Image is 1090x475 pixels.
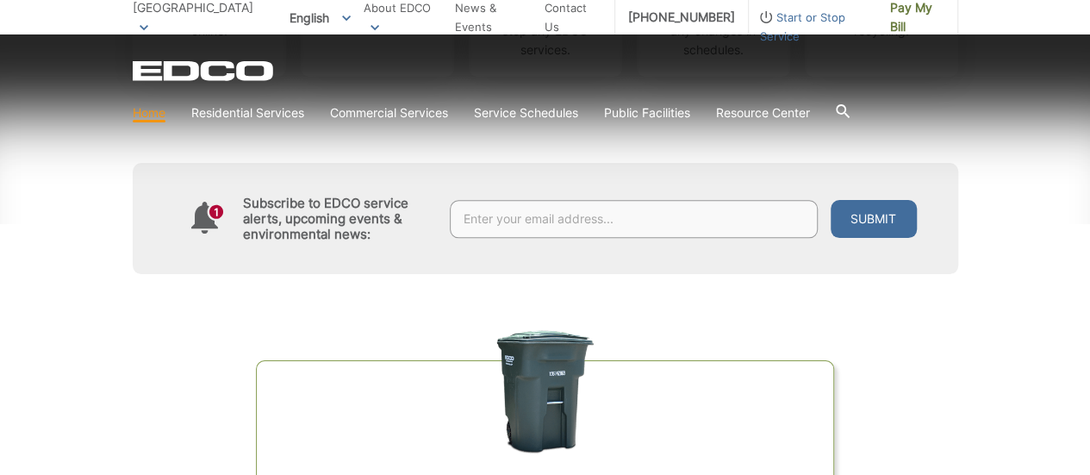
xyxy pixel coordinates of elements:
span: English [277,3,364,32]
a: Resource Center [716,103,810,122]
a: EDCD logo. Return to the homepage. [133,60,276,81]
a: Service Schedules [474,103,578,122]
h4: Subscribe to EDCO service alerts, upcoming events & environmental news: [243,196,433,242]
a: Public Facilities [604,103,690,122]
a: Commercial Services [330,103,448,122]
a: Home [133,103,165,122]
input: Enter your email address... [450,200,818,238]
a: Residential Services [191,103,304,122]
button: Submit [831,200,917,238]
